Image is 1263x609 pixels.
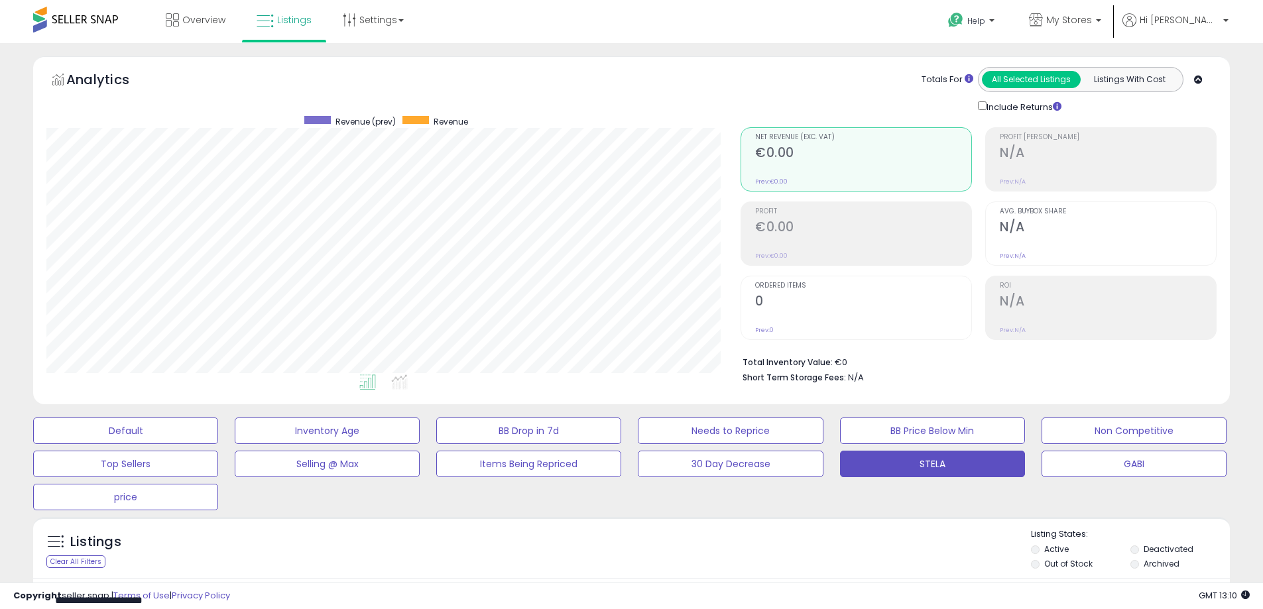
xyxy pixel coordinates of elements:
small: Prev: €0.00 [755,178,788,186]
button: 30 Day Decrease [638,451,823,477]
span: Revenue [434,116,468,127]
p: Listing States: [1031,528,1230,541]
span: Avg. Buybox Share [1000,208,1216,215]
button: BB Price Below Min [840,417,1025,444]
small: Prev: N/A [1000,178,1026,186]
li: €0 [743,353,1207,369]
label: Archived [1144,558,1179,569]
span: Ordered Items [755,282,971,290]
h5: Listings [70,533,121,551]
small: Prev: N/A [1000,252,1026,260]
button: GABI [1042,451,1227,477]
strong: Copyright [13,589,62,602]
h2: €0.00 [755,219,971,237]
label: Out of Stock [1044,558,1093,569]
label: Active [1044,543,1069,555]
span: Help [967,15,985,27]
span: ROI [1000,282,1216,290]
h5: Analytics [66,70,155,92]
i: Get Help [947,12,964,28]
span: Net Revenue (Exc. VAT) [755,134,971,141]
span: My Stores [1046,13,1092,27]
button: Selling @ Max [235,451,420,477]
div: Clear All Filters [46,555,105,568]
h2: €0.00 [755,145,971,163]
button: price [33,484,218,510]
button: Non Competitive [1042,417,1227,444]
h2: N/A [1000,219,1216,237]
button: Needs to Reprice [638,417,823,444]
span: Overview [182,13,225,27]
small: Prev: €0.00 [755,252,788,260]
button: Inventory Age [235,417,420,444]
a: Help [937,2,1008,43]
span: Listings [277,13,312,27]
div: Include Returns [968,99,1077,114]
div: Totals For [922,74,973,86]
span: N/A [848,371,864,384]
button: Listings With Cost [1080,71,1179,88]
h2: 0 [755,294,971,311]
h2: N/A [1000,145,1216,163]
a: Hi [PERSON_NAME] [1122,13,1229,43]
span: Profit [PERSON_NAME] [1000,134,1216,141]
button: Top Sellers [33,451,218,477]
span: 2025-08-14 13:10 GMT [1199,589,1250,602]
span: Revenue (prev) [335,116,396,127]
button: STELA [840,451,1025,477]
span: Hi [PERSON_NAME] [1140,13,1219,27]
small: Prev: N/A [1000,326,1026,334]
button: BB Drop in 7d [436,417,621,444]
b: Total Inventory Value: [743,357,833,368]
button: All Selected Listings [982,71,1081,88]
label: Deactivated [1144,543,1193,555]
button: Items Being Repriced [436,451,621,477]
span: Profit [755,208,971,215]
div: seller snap | | [13,590,230,602]
button: Default [33,417,218,444]
h2: N/A [1000,294,1216,311]
small: Prev: 0 [755,326,774,334]
b: Short Term Storage Fees: [743,372,846,383]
